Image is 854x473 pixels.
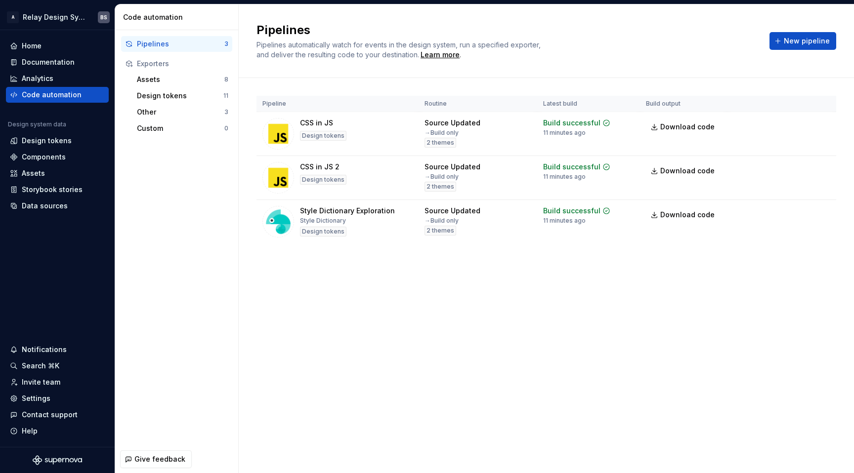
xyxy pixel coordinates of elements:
[427,139,454,147] span: 2 themes
[22,57,75,67] div: Documentation
[22,345,67,355] div: Notifications
[300,162,340,172] div: CSS in JS 2
[256,40,543,59] span: Pipelines automatically watch for events in the design system, run a specified exporter, and deli...
[300,118,333,128] div: CSS in JS
[224,124,228,132] div: 0
[543,162,600,172] div: Build successful
[425,217,459,225] div: → Build only
[33,455,82,465] svg: Supernova Logo
[134,454,185,464] span: Give feedback
[660,122,715,132] span: Download code
[137,75,224,84] div: Assets
[300,175,346,185] div: Design tokens
[7,11,19,23] div: A
[22,136,72,146] div: Design tokens
[100,13,107,21] div: BS
[6,407,109,423] button: Contact support
[22,90,82,100] div: Code automation
[22,152,66,162] div: Components
[543,217,586,225] div: 11 minutes ago
[6,71,109,86] a: Analytics
[6,198,109,214] a: Data sources
[22,201,68,211] div: Data sources
[6,391,109,406] a: Settings
[22,168,45,178] div: Assets
[6,54,109,70] a: Documentation
[22,41,42,51] div: Home
[543,118,600,128] div: Build successful
[23,12,86,22] div: Relay Design System
[22,361,59,371] div: Search ⌘K
[769,32,836,50] button: New pipeline
[425,173,459,181] div: → Build only
[425,206,480,216] div: Source Updated
[640,96,727,112] th: Build output
[646,206,721,224] a: Download code
[543,206,600,216] div: Build successful
[425,162,480,172] div: Source Updated
[133,72,232,87] button: Assets8
[224,76,228,83] div: 8
[537,96,640,112] th: Latest build
[300,131,346,141] div: Design tokens
[137,39,224,49] div: Pipelines
[137,107,224,117] div: Other
[123,12,234,22] div: Code automation
[421,50,460,60] a: Learn more
[784,36,830,46] span: New pipeline
[427,183,454,191] span: 2 themes
[137,91,223,101] div: Design tokens
[6,38,109,54] a: Home
[137,59,228,69] div: Exporters
[8,120,66,128] div: Design system data
[121,36,232,52] button: Pipelines3
[425,129,459,137] div: → Build only
[224,108,228,116] div: 3
[419,51,461,59] span: .
[6,182,109,197] a: Storybook stories
[6,149,109,165] a: Components
[646,118,721,136] a: Download code
[133,104,232,120] button: Other3
[256,96,419,112] th: Pipeline
[543,129,586,137] div: 11 minutes ago
[300,206,395,216] div: Style Dictionary Exploration
[256,22,758,38] h2: Pipelines
[300,227,346,236] div: Design tokens
[6,342,109,357] button: Notifications
[6,358,109,374] button: Search ⌘K
[137,123,224,133] div: Custom
[6,374,109,390] a: Invite team
[133,120,232,136] button: Custom0
[6,165,109,181] a: Assets
[22,185,83,195] div: Storybook stories
[22,410,78,420] div: Contact support
[543,173,586,181] div: 11 minutes ago
[660,210,715,220] span: Download code
[6,133,109,149] a: Design tokens
[22,426,38,436] div: Help
[6,87,109,103] a: Code automation
[6,423,109,439] button: Help
[133,88,232,104] button: Design tokens11
[419,96,537,112] th: Routine
[2,6,113,28] button: ARelay Design SystemBS
[224,40,228,48] div: 3
[22,394,50,403] div: Settings
[22,377,60,387] div: Invite team
[223,92,228,100] div: 11
[120,450,192,468] button: Give feedback
[300,217,346,225] div: Style Dictionary
[646,162,721,180] a: Download code
[425,118,480,128] div: Source Updated
[22,74,53,83] div: Analytics
[427,227,454,235] span: 2 themes
[660,166,715,176] span: Download code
